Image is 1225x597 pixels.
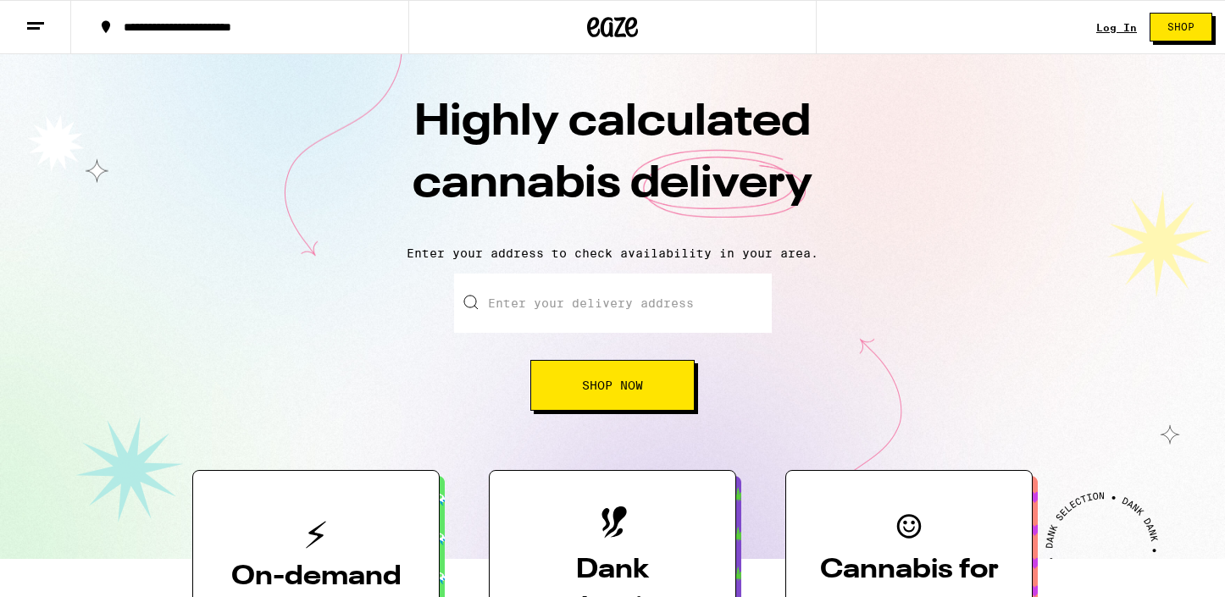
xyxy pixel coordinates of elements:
input: Enter your delivery address [454,274,772,333]
h1: Highly calculated cannabis delivery [316,92,909,233]
a: Shop [1137,13,1225,41]
span: Shop [1167,22,1195,32]
button: Shop Now [530,360,695,411]
button: Shop [1150,13,1212,41]
a: Log In [1096,22,1137,33]
span: Shop Now [582,379,643,391]
p: Enter your address to check availability in your area. [17,246,1208,260]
